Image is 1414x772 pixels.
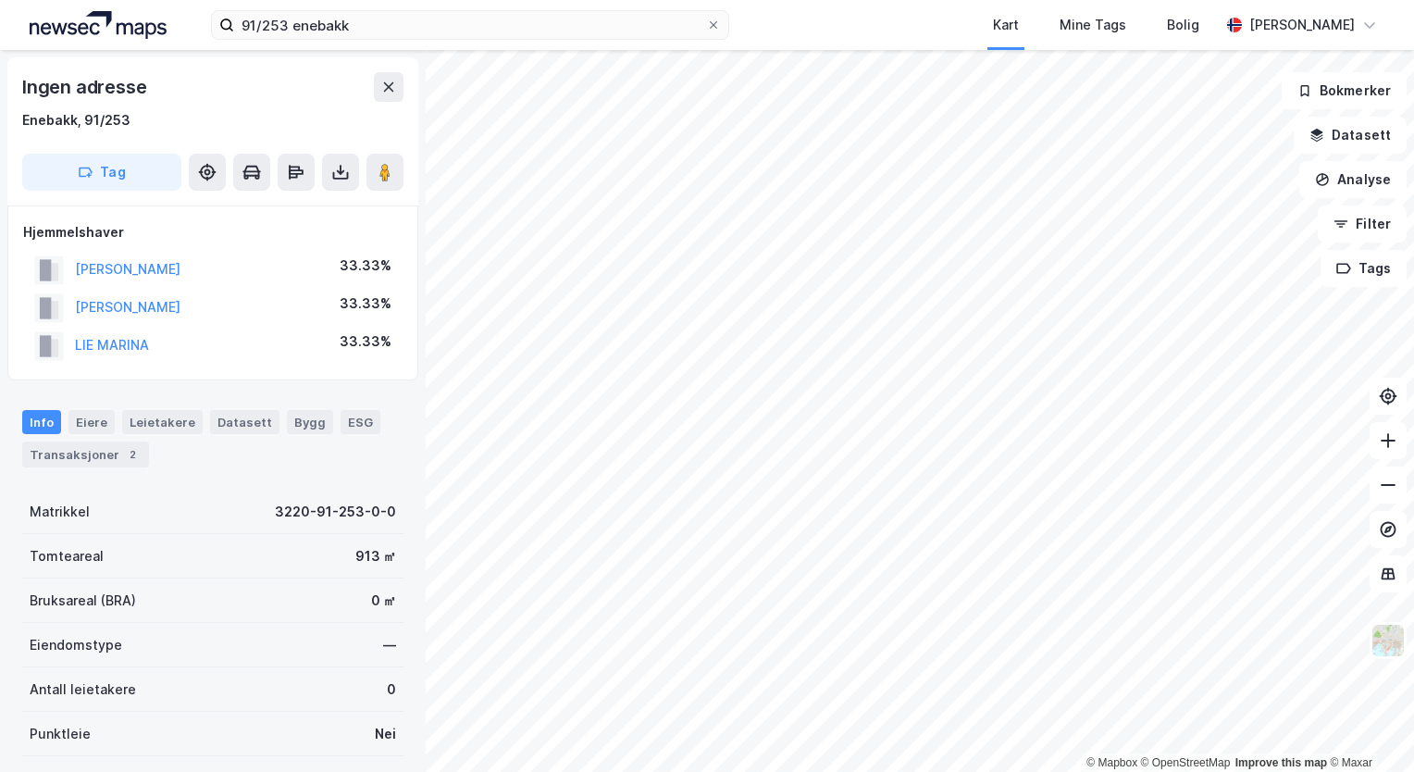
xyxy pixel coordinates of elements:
[1294,117,1407,154] button: Datasett
[1321,250,1407,287] button: Tags
[993,14,1019,36] div: Kart
[1167,14,1199,36] div: Bolig
[1299,161,1407,198] button: Analyse
[1235,756,1327,769] a: Improve this map
[340,255,391,277] div: 33.33%
[22,154,181,191] button: Tag
[22,72,150,102] div: Ingen adresse
[1141,756,1231,769] a: OpenStreetMap
[1086,756,1137,769] a: Mapbox
[30,501,90,523] div: Matrikkel
[340,330,391,353] div: 33.33%
[341,410,380,434] div: ESG
[371,590,396,612] div: 0 ㎡
[1371,623,1406,658] img: Z
[1318,205,1407,243] button: Filter
[287,410,333,434] div: Bygg
[355,545,396,567] div: 913 ㎡
[1282,72,1407,109] button: Bokmerker
[30,590,136,612] div: Bruksareal (BRA)
[1321,683,1414,772] iframe: Chat Widget
[68,410,115,434] div: Eiere
[30,723,91,745] div: Punktleie
[30,634,122,656] div: Eiendomstype
[1249,14,1355,36] div: [PERSON_NAME]
[275,501,396,523] div: 3220-91-253-0-0
[30,11,167,39] img: logo.a4113a55bc3d86da70a041830d287a7e.svg
[234,11,706,39] input: Søk på adresse, matrikkel, gårdeiere, leietakere eller personer
[22,109,130,131] div: Enebakk, 91/253
[23,221,403,243] div: Hjemmelshaver
[30,679,136,701] div: Antall leietakere
[340,293,391,315] div: 33.33%
[1060,14,1126,36] div: Mine Tags
[123,445,142,464] div: 2
[210,410,279,434] div: Datasett
[122,410,203,434] div: Leietakere
[1321,683,1414,772] div: Kontrollprogram for chat
[30,545,104,567] div: Tomteareal
[22,410,61,434] div: Info
[375,723,396,745] div: Nei
[387,679,396,701] div: 0
[22,442,149,467] div: Transaksjoner
[383,634,396,656] div: —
